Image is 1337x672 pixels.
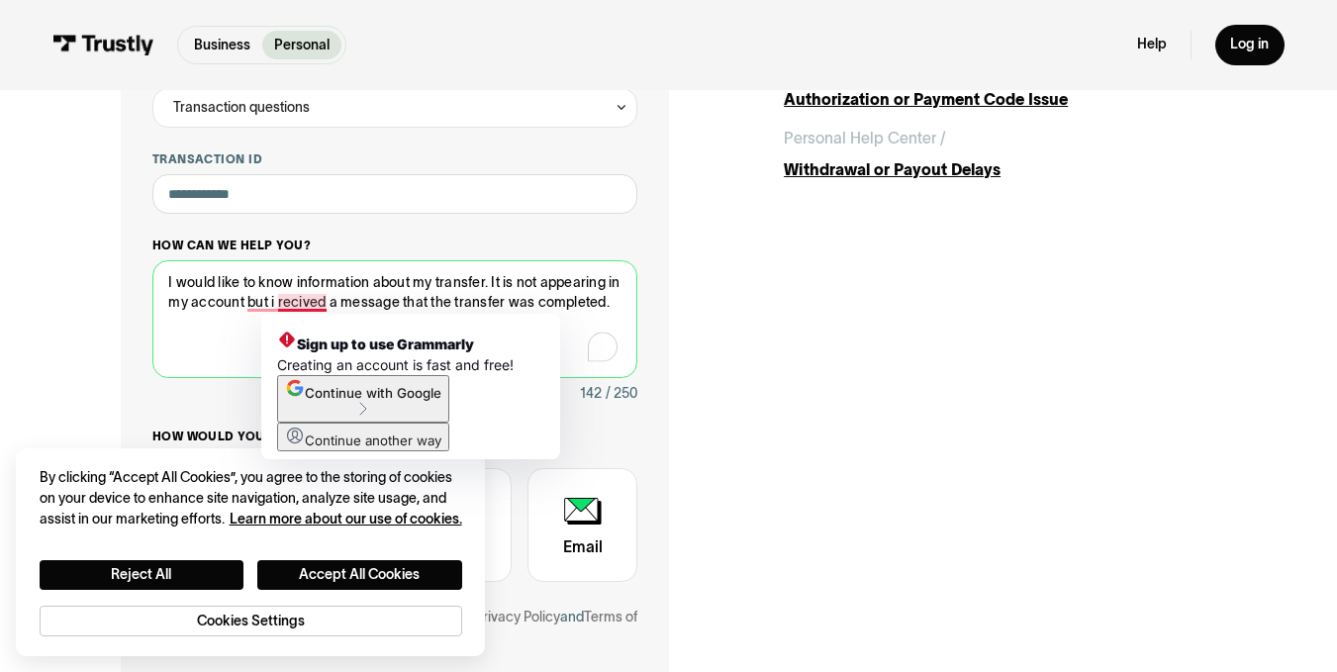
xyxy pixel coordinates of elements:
textarea: To enrich screen reader interactions, please activate Accessibility in Grammarly extension settings [152,260,637,378]
label: Transaction ID [152,151,637,167]
a: Privacy Policy [475,609,560,624]
p: Business [194,35,250,55]
a: Terms of Service [152,609,637,648]
div: Transaction questions [173,96,310,120]
a: Personal Help Center /Withdrawal or Payout Delays [784,127,1216,181]
div: Transaction questions [152,88,637,128]
div: Authorization or Payment Code Issue [784,88,1216,112]
a: Log in [1215,25,1286,66]
button: Reject All [40,560,244,590]
div: 142 [580,382,602,406]
label: How can we help you? [152,238,637,253]
a: More information about your privacy, opens in a new tab [230,511,462,527]
div: Withdrawal or Payout Delays [784,158,1216,182]
a: Personal [262,31,341,59]
div: Privacy [40,467,462,636]
button: Cookies Settings [40,606,462,637]
div: Personal Help Center / [784,127,946,150]
div: / 250 [606,382,637,406]
div: Log in [1230,36,1269,53]
label: How would you like us to contact you? [152,429,637,444]
button: Accept All Cookies [257,560,462,590]
img: Trustly Logo [52,35,154,56]
div: By clicking “Accept All Cookies”, you agree to the storing of cookies on your device to enhance s... [40,467,462,528]
div: Cookie banner [16,448,485,657]
a: Business [182,31,262,59]
p: Personal [274,35,330,55]
a: Help [1137,36,1167,53]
